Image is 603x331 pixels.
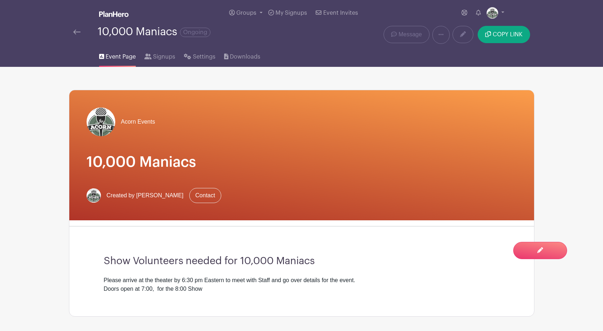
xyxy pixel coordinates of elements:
a: Event Page [99,44,136,67]
span: Event Invites [323,10,358,16]
div: Please arrive at the theater by 6:30 pm Eastern to meet with Staff and go over details for the ev... [104,276,500,293]
span: Settings [193,52,215,61]
span: Signups [153,52,175,61]
img: logo_white-6c42ec7e38ccf1d336a20a19083b03d10ae64f83f12c07503d8b9e83406b4c7d.svg [99,11,129,17]
span: Groups [236,10,256,16]
img: Acorn%20Logo%20SMALL.jpg [487,7,498,19]
h3: Show Volunteers needed for 10,000 Maniacs [104,255,500,267]
a: Signups [144,44,175,67]
img: Acorn%20Logo%20SMALL.jpg [87,188,101,203]
span: Created by [PERSON_NAME] [107,191,184,200]
span: Message [399,30,422,39]
span: COPY LINK [493,32,523,37]
img: Acorn%20Logo%20SMALL.jpg [87,107,115,136]
a: Downloads [224,44,260,67]
span: Acorn Events [121,118,155,126]
span: Downloads [230,52,260,61]
div: 10,000 Maniacs [98,26,210,38]
a: Contact [189,188,221,203]
img: back-arrow-29a5d9b10d5bd6ae65dc969a981735edf675c4d7a1fe02e03b50dbd4ba3cdb55.svg [73,29,80,35]
h1: 10,000 Maniacs [87,153,517,171]
a: Settings [184,44,215,67]
button: COPY LINK [478,26,530,43]
span: Event Page [106,52,136,61]
span: Ongoing [180,28,210,37]
span: My Signups [275,10,307,16]
a: Message [384,26,429,43]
